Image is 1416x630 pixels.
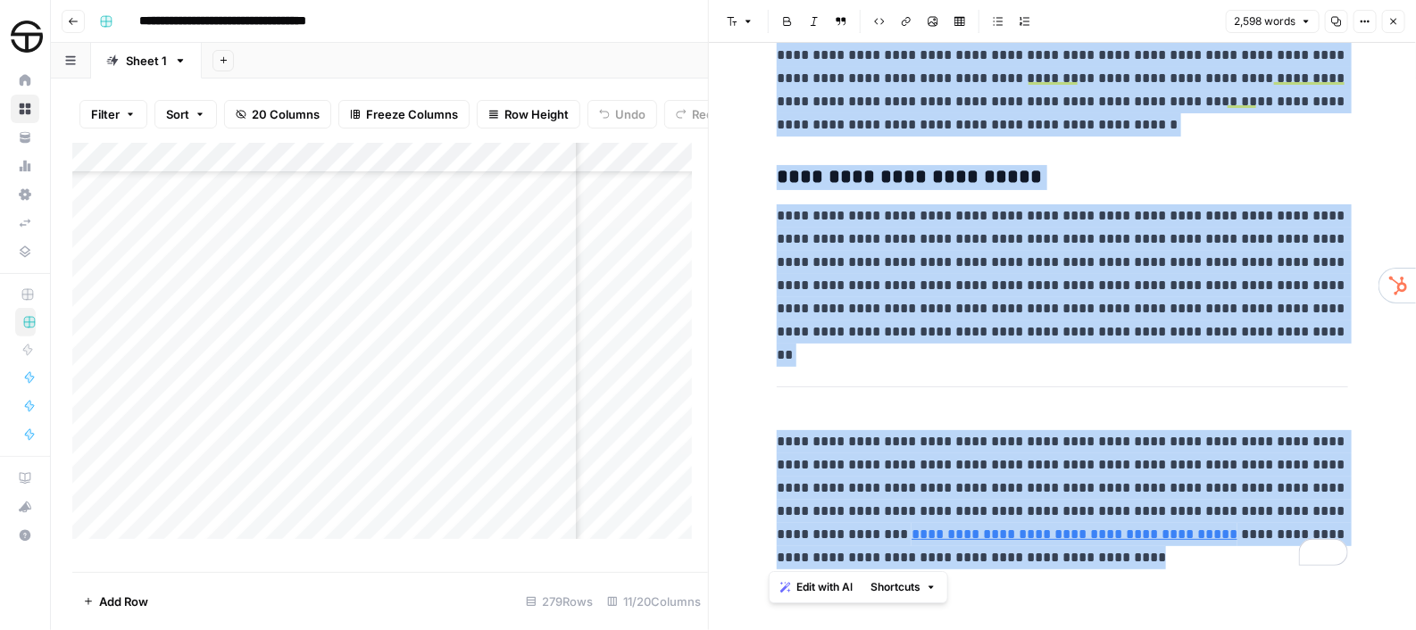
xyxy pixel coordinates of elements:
button: Filter [79,100,147,128]
a: Home [11,66,39,95]
a: AirOps Academy [11,464,39,493]
a: Syncs [11,209,39,237]
span: Filter [91,105,120,123]
span: Add Row [99,593,148,610]
a: Data Library [11,237,39,266]
div: 279 Rows [519,587,600,616]
button: Redo [664,100,732,128]
span: 20 Columns [252,105,320,123]
span: Shortcuts [870,579,920,595]
button: Row Height [477,100,580,128]
button: Sort [154,100,217,128]
button: Edit with AI [773,576,860,599]
span: Freeze Columns [366,105,458,123]
button: Freeze Columns [338,100,470,128]
a: Sheet 1 [91,43,202,79]
span: Redo [692,105,720,123]
span: 2,598 words [1234,13,1295,29]
button: 2,598 words [1226,10,1320,33]
span: Edit with AI [796,579,853,595]
img: SimpleTire Logo [11,21,43,53]
div: Sheet 1 [126,52,167,70]
div: 11/20 Columns [600,587,708,616]
button: Help + Support [11,521,39,550]
button: 20 Columns [224,100,331,128]
button: Undo [587,100,657,128]
button: What's new? [11,493,39,521]
a: Browse [11,95,39,123]
button: Add Row [72,587,159,616]
a: Your Data [11,123,39,152]
a: Usage [11,152,39,180]
span: Row Height [504,105,569,123]
div: What's new? [12,493,38,520]
span: Undo [615,105,646,123]
button: Workspace: SimpleTire [11,14,39,59]
a: Settings [11,180,39,209]
button: Shortcuts [863,576,944,599]
span: Sort [166,105,189,123]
